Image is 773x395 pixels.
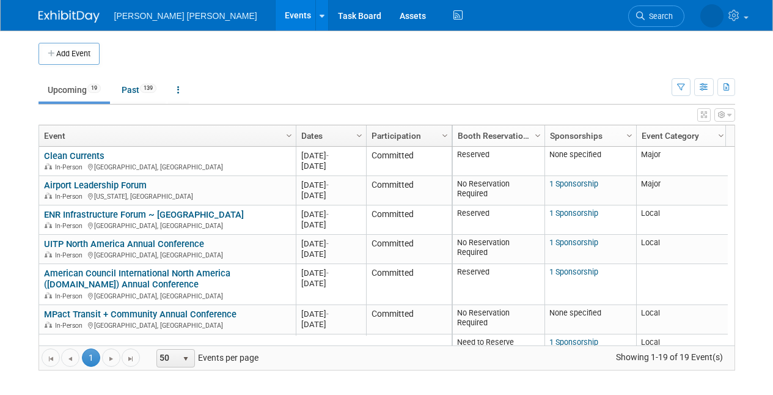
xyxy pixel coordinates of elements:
[458,125,537,146] a: Booth Reservation Status
[453,176,544,205] td: No Reservation Required
[301,209,361,220] div: [DATE]
[636,334,728,375] td: Local
[628,6,684,27] a: Search
[716,131,726,141] span: Column Settings
[44,309,236,320] a: MPact Transit + Community Annual Conference
[44,290,290,301] div: [GEOGRAPHIC_DATA], [GEOGRAPHIC_DATA]
[141,349,271,367] span: Events per page
[282,125,296,144] a: Column Settings
[301,190,361,201] div: [DATE]
[549,209,598,218] a: 1 Sponsorship
[642,125,720,146] a: Event Category
[140,84,156,93] span: 139
[636,176,728,205] td: Major
[301,180,361,190] div: [DATE]
[87,84,101,93] span: 19
[438,125,452,144] a: Column Settings
[301,161,361,171] div: [DATE]
[44,220,290,231] div: [GEOGRAPHIC_DATA], [GEOGRAPHIC_DATA]
[549,238,598,247] a: 1 Sponsorship
[301,249,361,259] div: [DATE]
[453,147,544,176] td: Reserved
[55,222,86,230] span: In-Person
[55,292,86,300] span: In-Person
[326,210,329,219] span: -
[636,235,728,264] td: Local
[157,350,178,367] span: 50
[353,125,366,144] a: Column Settings
[44,268,230,290] a: American Council International North America ([DOMAIN_NAME]) Annual Conference
[114,11,257,21] span: [PERSON_NAME] [PERSON_NAME]
[55,163,86,171] span: In-Person
[301,309,361,319] div: [DATE]
[326,309,329,319] span: -
[55,322,86,330] span: In-Person
[46,354,56,364] span: Go to the first page
[44,249,290,260] div: [GEOGRAPHIC_DATA], [GEOGRAPHIC_DATA]
[301,150,361,161] div: [DATE]
[326,239,329,248] span: -
[42,349,60,367] a: Go to the first page
[102,349,120,367] a: Go to the next page
[549,338,598,347] a: 1 Sponsorship
[38,78,110,102] a: Upcoming19
[126,354,136,364] span: Go to the last page
[45,292,52,298] img: In-Person Event
[645,12,673,21] span: Search
[372,125,444,146] a: Participation
[453,305,544,334] td: No Reservation Required
[326,180,329,190] span: -
[301,220,361,230] div: [DATE]
[366,264,452,305] td: Committed
[636,305,728,334] td: Local
[61,349,79,367] a: Go to the previous page
[366,176,452,205] td: Committed
[549,308,601,317] span: None specified
[453,235,544,264] td: No Reservation Required
[45,251,52,257] img: In-Person Event
[301,238,361,249] div: [DATE]
[301,268,361,278] div: [DATE]
[453,264,544,305] td: Reserved
[453,205,544,235] td: Reserved
[440,131,450,141] span: Column Settings
[65,354,75,364] span: Go to the previous page
[301,319,361,330] div: [DATE]
[55,193,86,201] span: In-Person
[533,131,543,141] span: Column Settings
[181,354,191,364] span: select
[301,125,358,146] a: Dates
[604,349,734,366] span: Showing 1-19 of 19 Event(s)
[55,251,86,259] span: In-Person
[45,222,52,228] img: In-Person Event
[366,205,452,235] td: Committed
[354,131,364,141] span: Column Settings
[366,334,452,375] td: Considering
[326,268,329,278] span: -
[44,320,290,330] div: [GEOGRAPHIC_DATA], [GEOGRAPHIC_DATA]
[38,43,100,65] button: Add Event
[453,334,544,375] td: Need to Reserve
[366,235,452,264] td: Committed
[44,125,288,146] a: Event
[700,4,724,28] img: Kelly Graber
[45,163,52,169] img: In-Person Event
[550,125,628,146] a: Sponsorships
[549,267,598,276] a: 1 Sponsorship
[122,349,140,367] a: Go to the last page
[625,131,634,141] span: Column Settings
[44,191,290,201] div: [US_STATE], [GEOGRAPHIC_DATA]
[44,180,147,191] a: Airport Leadership Forum
[44,238,204,249] a: UITP North America Annual Conference
[366,305,452,334] td: Committed
[38,10,100,23] img: ExhibitDay
[549,150,601,159] span: None specified
[326,151,329,160] span: -
[106,354,116,364] span: Go to the next page
[301,278,361,289] div: [DATE]
[44,161,290,172] div: [GEOGRAPHIC_DATA], [GEOGRAPHIC_DATA]
[44,150,104,161] a: Clean Currents
[44,209,244,220] a: ENR Infrastructure Forum ~ [GEOGRAPHIC_DATA]
[549,179,598,188] a: 1 Sponsorship
[531,125,544,144] a: Column Settings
